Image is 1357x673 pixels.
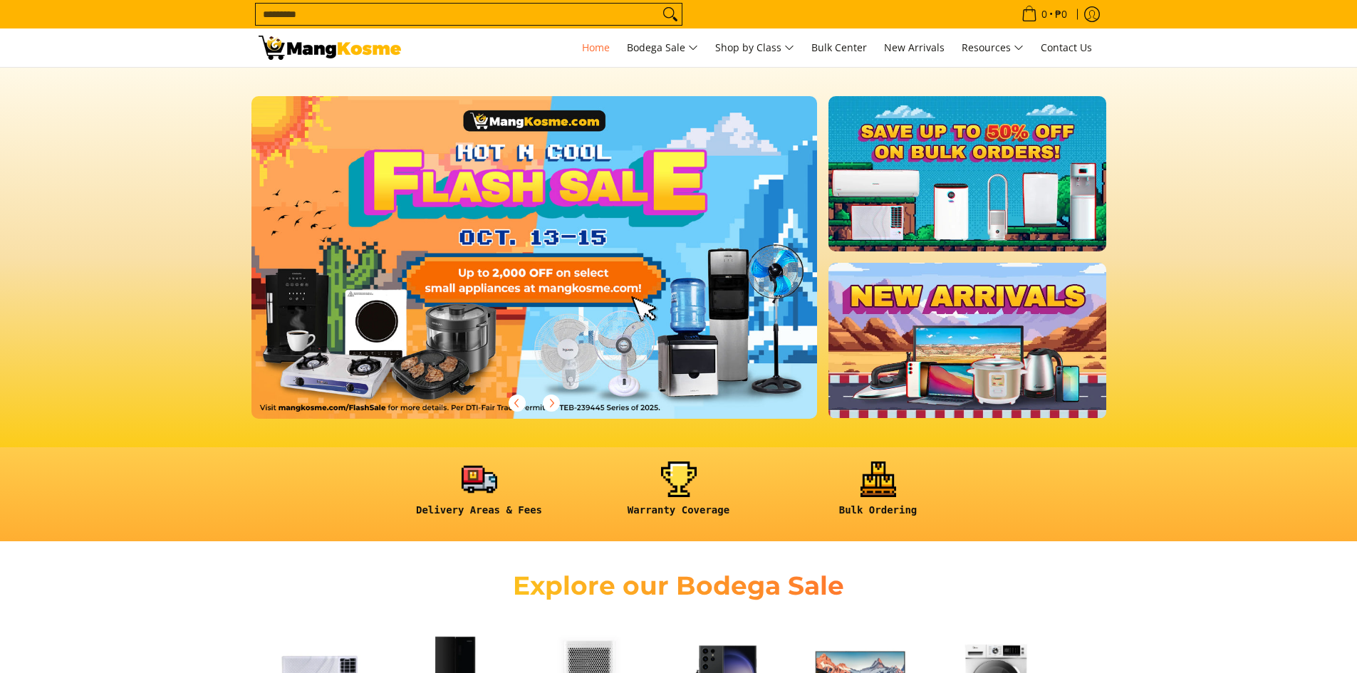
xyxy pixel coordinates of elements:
a: Resources [955,28,1031,67]
button: Next [536,387,567,419]
span: ₱0 [1053,9,1069,19]
span: New Arrivals [884,41,945,54]
a: <h6><strong>Bulk Ordering</strong></h6> [786,461,971,528]
a: More [251,96,863,442]
span: Home [582,41,610,54]
a: New Arrivals [877,28,952,67]
a: Shop by Class [708,28,801,67]
a: <h6><strong>Delivery Areas & Fees</strong></h6> [387,461,572,528]
span: • [1017,6,1071,22]
a: Bodega Sale [620,28,705,67]
a: Home [575,28,617,67]
span: Contact Us [1041,41,1092,54]
span: Bodega Sale [627,39,698,57]
span: 0 [1039,9,1049,19]
a: Contact Us [1034,28,1099,67]
span: Bulk Center [811,41,867,54]
span: Resources [962,39,1024,57]
h2: Explore our Bodega Sale [472,570,885,602]
span: Shop by Class [715,39,794,57]
button: Search [659,4,682,25]
a: <h6><strong>Warranty Coverage</strong></h6> [586,461,771,528]
nav: Main Menu [415,28,1099,67]
button: Previous [501,387,533,419]
img: Mang Kosme: Your Home Appliances Warehouse Sale Partner! [259,36,401,60]
a: Bulk Center [804,28,874,67]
